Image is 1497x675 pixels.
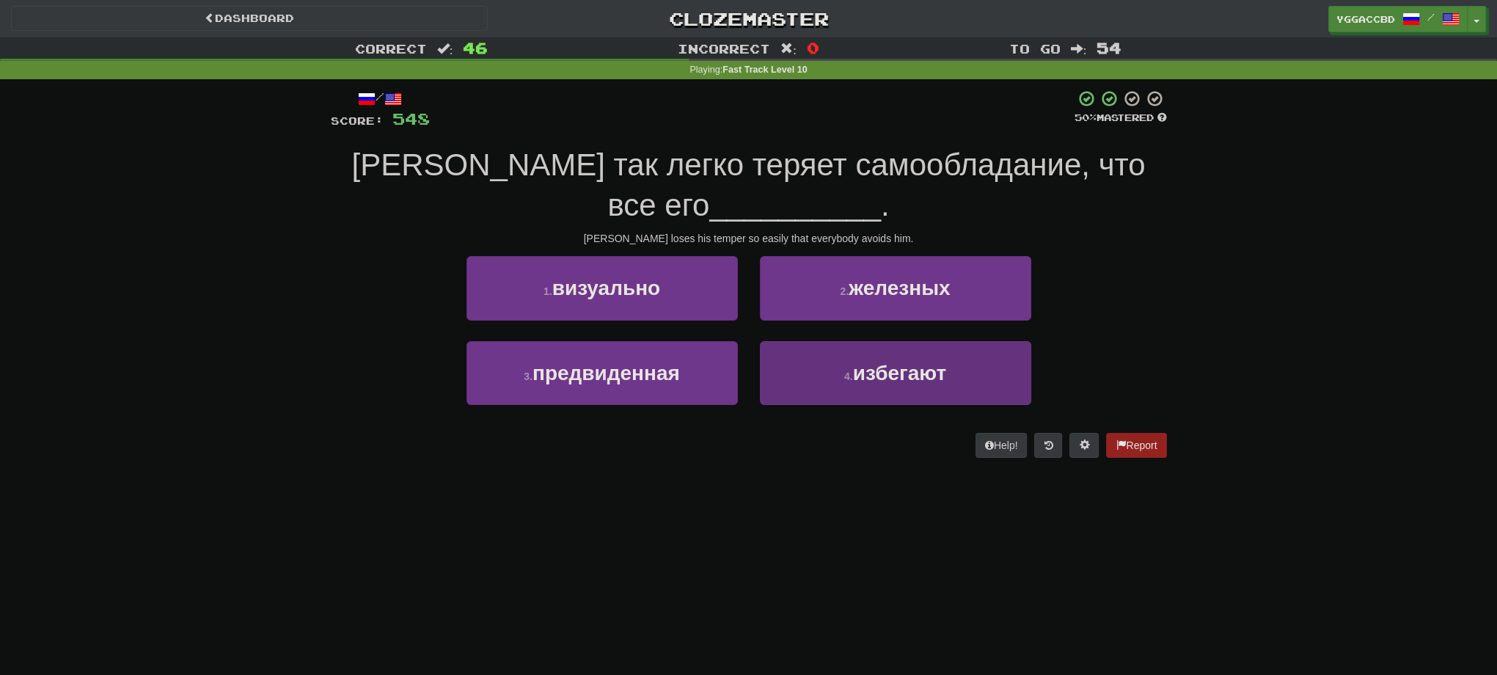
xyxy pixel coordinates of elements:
[532,362,680,384] span: предвиденная
[466,256,738,320] button: 1.визуально
[355,41,427,56] span: Correct
[331,90,430,108] div: /
[844,371,853,382] small: 4 .
[392,109,430,128] span: 548
[510,6,987,32] a: Clozemaster
[780,43,797,55] span: :
[678,41,770,56] span: Incorrect
[331,114,384,127] span: Score:
[11,6,488,31] a: Dashboard
[1075,112,1167,125] div: Mastered
[463,39,488,56] span: 46
[1106,433,1166,458] button: Report
[1427,12,1435,22] span: /
[1009,41,1061,56] span: To go
[849,277,950,299] span: железных
[331,231,1167,246] div: [PERSON_NAME] loses his temper so easily that everybody avoids him.
[543,285,552,297] small: 1 .
[1336,12,1395,26] span: yggaccBD
[1328,6,1468,32] a: yggaccBD /
[437,43,453,55] span: :
[552,277,660,299] span: визуально
[840,285,849,297] small: 2 .
[853,362,946,384] span: избегают
[1075,112,1097,123] span: 50 %
[709,188,881,222] span: __________
[881,188,890,222] span: .
[760,256,1031,320] button: 2.железных
[760,341,1031,405] button: 4.избегают
[807,39,819,56] span: 0
[976,433,1028,458] button: Help!
[1034,433,1062,458] button: Round history (alt+y)
[1097,39,1121,56] span: 54
[1071,43,1087,55] span: :
[722,65,808,75] strong: Fast Track Level 10
[466,341,738,405] button: 3.предвиденная
[351,147,1145,222] span: [PERSON_NAME] так легко теряет самообладание, что все его
[524,371,532,382] small: 3 .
